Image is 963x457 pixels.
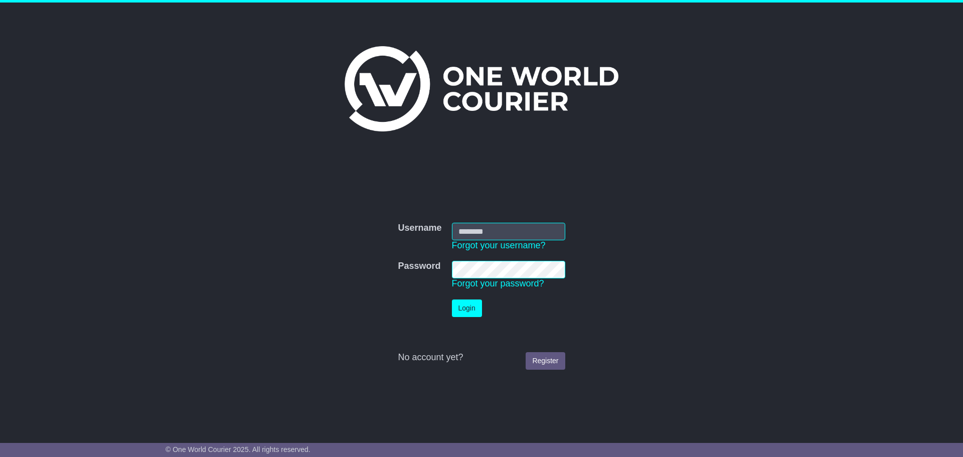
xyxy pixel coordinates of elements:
a: Register [526,352,565,370]
img: One World [345,46,618,131]
label: Password [398,261,440,272]
button: Login [452,299,482,317]
a: Forgot your username? [452,240,546,250]
div: No account yet? [398,352,565,363]
label: Username [398,223,441,234]
span: © One World Courier 2025. All rights reserved. [166,445,310,453]
a: Forgot your password? [452,278,544,288]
